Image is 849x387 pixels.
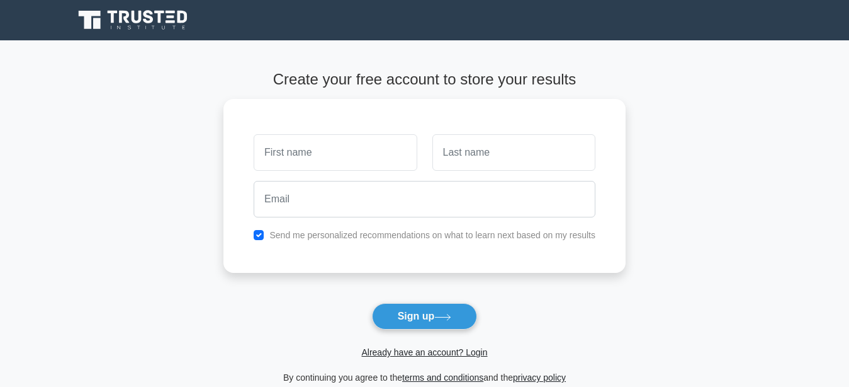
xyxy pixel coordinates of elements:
input: Last name [432,134,595,171]
div: By continuing you agree to the and the [216,370,633,385]
a: Already have an account? Login [361,347,487,357]
a: privacy policy [513,373,566,383]
input: First name [254,134,417,171]
label: Send me personalized recommendations on what to learn next based on my results [269,230,595,240]
a: terms and conditions [402,373,483,383]
h4: Create your free account to store your results [223,71,626,89]
button: Sign up [372,303,478,330]
input: Email [254,181,595,217]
